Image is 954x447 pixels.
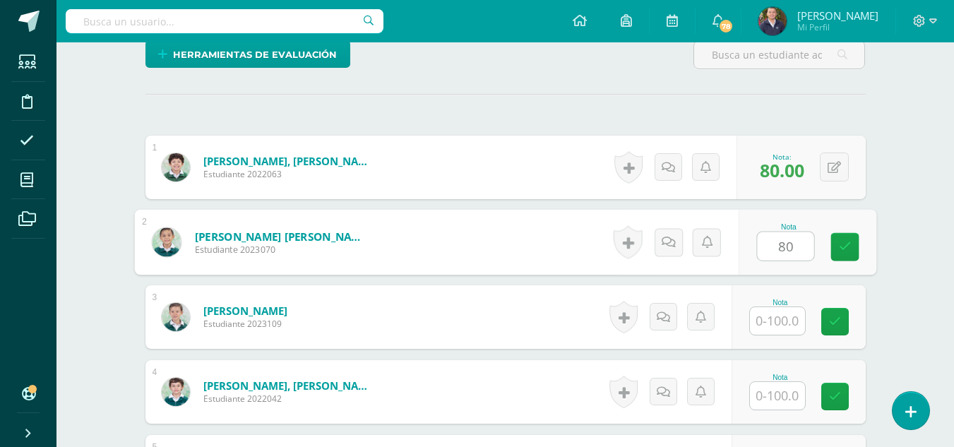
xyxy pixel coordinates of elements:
[694,41,864,68] input: Busca un estudiante aquí...
[203,379,373,393] a: [PERSON_NAME], [PERSON_NAME]
[797,21,878,33] span: Mi Perfil
[66,9,383,33] input: Busca un usuario...
[757,232,813,261] input: 0-100.0
[162,153,190,181] img: f92e0fd6f9ba049e7b89c250bf981542.png
[162,378,190,406] img: 366bb5ecb97f95cf08929d527d289a7f.png
[718,18,734,34] span: 78
[173,42,337,68] span: Herramientas de evaluación
[750,307,805,335] input: 0-100.0
[162,303,190,331] img: 9683cbcbe162c3007237bece3b4fb259.png
[203,318,287,330] span: Estudiante 2023109
[750,382,805,410] input: 0-100.0
[203,304,287,318] a: [PERSON_NAME]
[760,152,804,162] div: Nota:
[152,227,181,256] img: 848e6580f19576fdb586680cf4a630b7.png
[749,374,811,381] div: Nota
[203,393,373,405] span: Estudiante 2022042
[760,158,804,182] span: 80.00
[797,8,878,23] span: [PERSON_NAME]
[145,40,350,68] a: Herramientas de evaluación
[194,229,369,244] a: [PERSON_NAME] [PERSON_NAME]
[203,168,373,180] span: Estudiante 2022063
[758,7,787,35] img: 514b74149562d0e95eb3e0b8ea4b90ed.png
[194,244,369,256] span: Estudiante 2023070
[749,299,811,306] div: Nota
[203,154,373,168] a: [PERSON_NAME], [PERSON_NAME]
[756,223,821,231] div: Nota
